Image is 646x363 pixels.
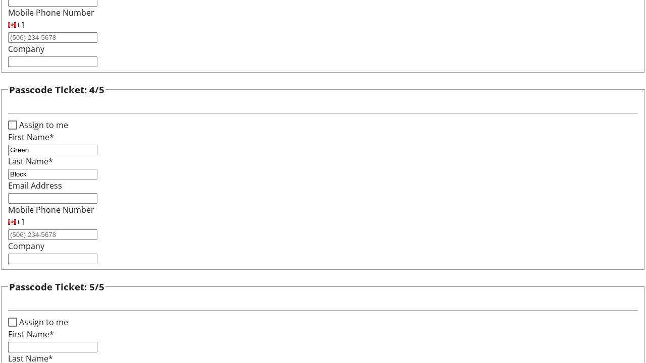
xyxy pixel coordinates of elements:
[8,204,94,215] label: Mobile Phone Number
[8,32,97,43] input: (506) 234-5678
[8,43,44,54] label: Company
[9,83,104,97] h3: Passcode Ticket: 4/5
[8,329,54,340] label: First Name*
[8,240,44,252] label: Company
[8,7,94,18] label: Mobile Phone Number
[8,132,54,143] label: First Name*
[8,156,53,167] label: Last Name*
[9,280,104,294] h3: Passcode Ticket: 5/5
[8,229,97,240] input: (506) 234-5678
[17,119,68,131] label: Assign to me
[17,316,68,328] label: Assign to me
[8,180,62,191] label: Email Address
